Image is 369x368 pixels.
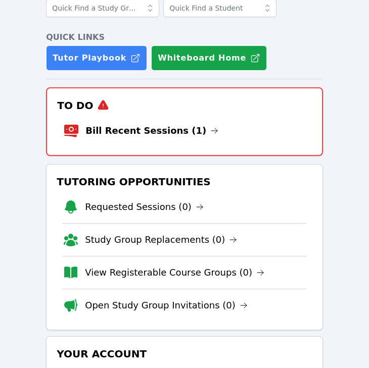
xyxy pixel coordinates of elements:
[55,96,314,115] h3: To Do
[46,45,147,71] a: Tutor Playbook
[151,45,267,71] button: Whiteboard Home
[85,298,248,312] a: Open Study Group Invitations (0)
[55,345,314,363] h3: Your Account
[85,200,204,214] a: Requested Sessions (0)
[46,31,323,43] h4: Quick Links
[85,233,237,247] a: Study Group Replacements (0)
[55,173,314,191] h3: Tutoring Opportunities
[85,266,264,280] a: View Registerable Course Groups (0)
[85,124,218,138] a: Bill Recent Sessions (1)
